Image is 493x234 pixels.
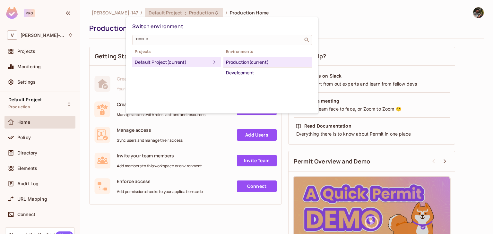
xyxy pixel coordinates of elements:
span: Switch environment [132,23,183,30]
span: Projects [132,49,221,54]
div: Development [226,69,309,77]
div: Production (current) [226,58,309,66]
span: Environments [223,49,312,54]
div: Default Project (current) [135,58,211,66]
